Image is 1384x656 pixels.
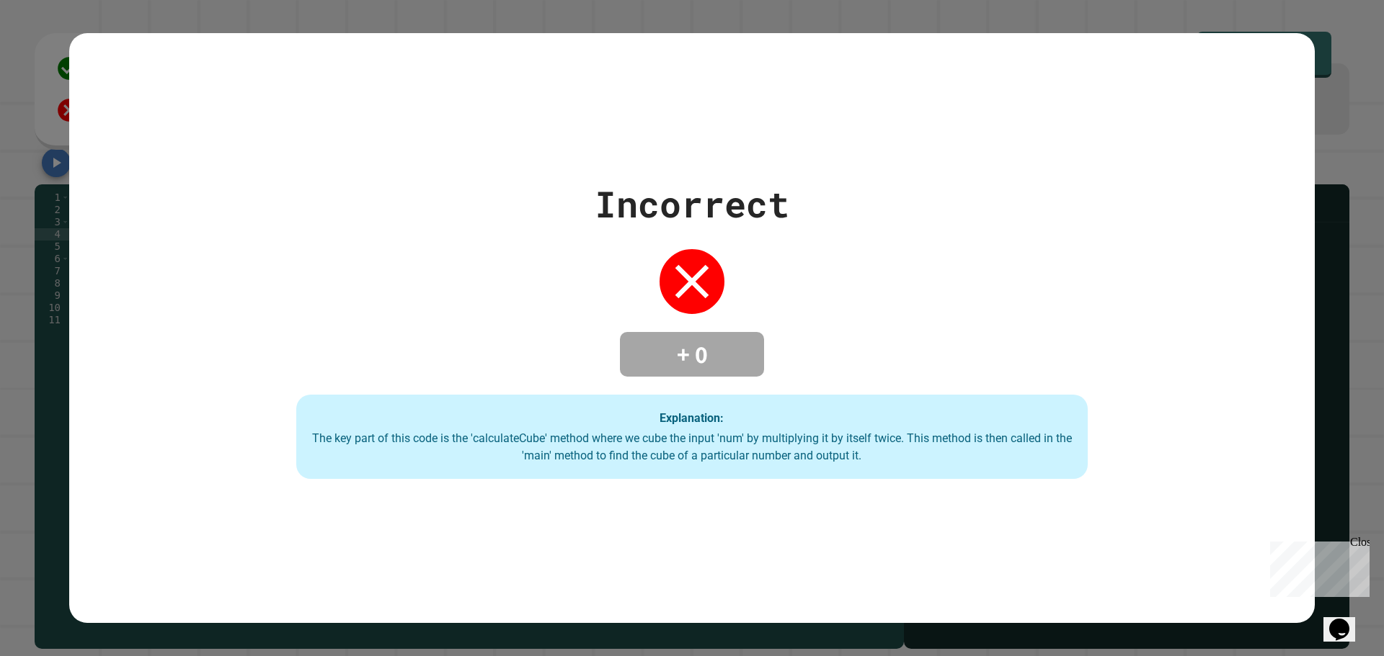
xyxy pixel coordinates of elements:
iframe: chat widget [1323,598,1370,642]
strong: Explanation: [660,410,724,424]
iframe: chat widget [1264,536,1370,597]
h4: + 0 [634,339,750,369]
div: Chat with us now!Close [6,6,99,91]
div: Incorrect [595,177,789,231]
div: The key part of this code is the 'calculateCube' method where we cube the input 'num' by multiply... [311,430,1073,464]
